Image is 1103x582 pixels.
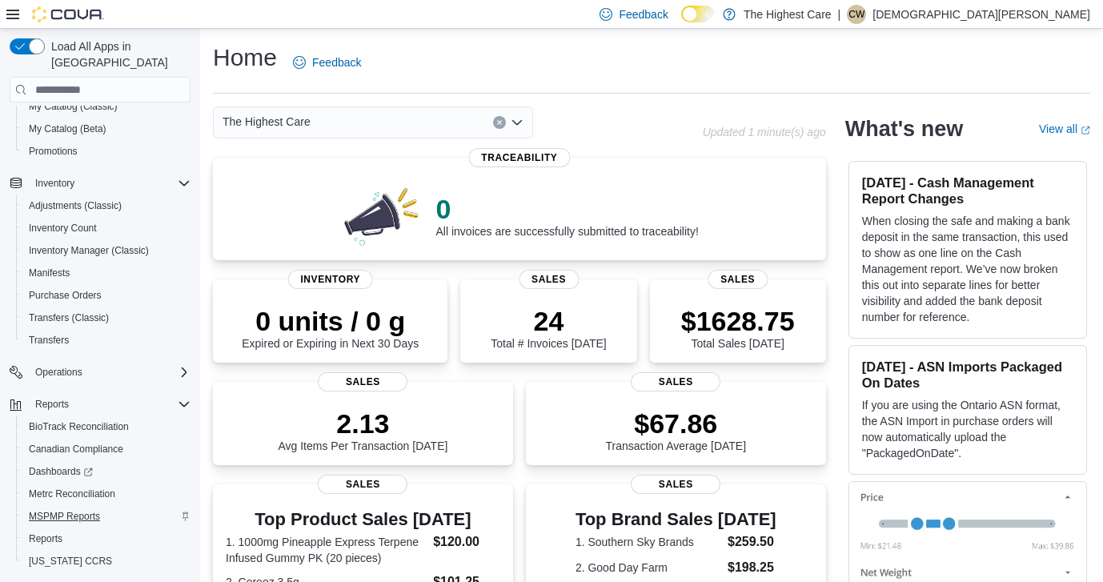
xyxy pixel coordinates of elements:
span: Manifests [22,263,191,283]
span: The Highest Care [223,112,311,131]
span: Load All Apps in [GEOGRAPHIC_DATA] [45,38,191,70]
span: Canadian Compliance [22,440,191,459]
span: Adjustments (Classic) [29,199,122,212]
span: Inventory Manager (Classic) [22,241,191,260]
a: Metrc Reconciliation [22,484,122,504]
span: My Catalog (Classic) [22,97,191,116]
div: Christian Wroten [847,5,866,24]
span: Sales [708,270,768,289]
button: Inventory Count [16,217,197,239]
a: Transfers (Classic) [22,308,115,327]
span: Metrc Reconciliation [22,484,191,504]
button: Manifests [16,262,197,284]
a: [US_STATE] CCRS [22,552,118,571]
span: Promotions [22,142,191,161]
h3: [DATE] - ASN Imports Packaged On Dates [862,359,1073,391]
p: $67.86 [605,407,746,440]
div: Expired or Expiring in Next 30 Days [242,305,419,350]
dd: $259.50 [728,532,776,552]
button: Canadian Compliance [16,438,197,460]
a: Reports [22,529,69,548]
a: Adjustments (Classic) [22,196,128,215]
span: MSPMP Reports [29,510,100,523]
img: Cova [32,6,104,22]
span: Purchase Orders [22,286,191,305]
a: Canadian Compliance [22,440,130,459]
span: Traceability [468,148,570,167]
p: $1628.75 [681,305,795,337]
button: Promotions [16,140,197,163]
div: Avg Items Per Transaction [DATE] [278,407,447,452]
dt: 1. Southern Sky Brands [576,534,721,550]
a: Dashboards [22,462,99,481]
span: Sales [631,475,720,494]
a: Feedback [287,46,367,78]
button: My Catalog (Beta) [16,118,197,140]
span: Manifests [29,267,70,279]
h3: Top Brand Sales [DATE] [576,510,776,529]
p: 2.13 [278,407,447,440]
span: Dark Mode [681,22,682,23]
button: Inventory Manager (Classic) [16,239,197,262]
button: Open list of options [511,116,523,129]
span: Operations [35,366,82,379]
span: Transfers [29,334,69,347]
a: My Catalog (Beta) [22,119,113,138]
span: Feedback [312,54,361,70]
dd: $120.00 [433,532,500,552]
div: Transaction Average [DATE] [605,407,746,452]
button: MSPMP Reports [16,505,197,528]
span: Dashboards [22,462,191,481]
a: Inventory Manager (Classic) [22,241,155,260]
a: Inventory Count [22,219,103,238]
p: If you are using the Ontario ASN format, the ASN Import in purchase orders will now automatically... [862,397,1073,461]
h3: [DATE] - Cash Management Report Changes [862,175,1073,207]
div: All invoices are successfully submitted to traceability! [436,193,699,238]
button: Reports [3,393,197,415]
h2: What's new [845,116,963,142]
span: Purchase Orders [29,289,102,302]
a: Dashboards [16,460,197,483]
span: Reports [35,398,69,411]
button: [US_STATE] CCRS [16,550,197,572]
span: Reports [22,529,191,548]
button: Reports [16,528,197,550]
p: The Highest Care [744,5,832,24]
a: Promotions [22,142,84,161]
span: MSPMP Reports [22,507,191,526]
dt: 1. 1000mg Pineapple Express Terpene Infused Gummy PK (20 pieces) [226,534,427,566]
span: Promotions [29,145,78,158]
span: Sales [631,372,720,391]
button: Reports [29,395,75,414]
button: BioTrack Reconciliation [16,415,197,438]
span: My Catalog (Beta) [29,122,106,135]
a: My Catalog (Classic) [22,97,124,116]
p: Updated 1 minute(s) ago [703,126,826,138]
span: Canadian Compliance [29,443,123,456]
span: Adjustments (Classic) [22,196,191,215]
span: My Catalog (Classic) [29,100,118,113]
img: 0 [340,183,423,247]
p: When closing the safe and making a bank deposit in the same transaction, this used to show as one... [862,213,1073,325]
span: Reports [29,532,62,545]
span: [US_STATE] CCRS [29,555,112,568]
button: Metrc Reconciliation [16,483,197,505]
p: 0 [436,193,699,225]
button: Operations [3,361,197,383]
a: BioTrack Reconciliation [22,417,135,436]
button: Transfers (Classic) [16,307,197,329]
p: [DEMOGRAPHIC_DATA][PERSON_NAME] [872,5,1090,24]
p: | [838,5,841,24]
span: Reports [29,395,191,414]
p: 0 units / 0 g [242,305,419,337]
span: Inventory Count [22,219,191,238]
span: Sales [519,270,579,289]
button: Operations [29,363,89,382]
a: Transfers [22,331,75,350]
span: BioTrack Reconciliation [29,420,129,433]
p: 24 [491,305,606,337]
span: Inventory Manager (Classic) [29,244,149,257]
span: Inventory [287,270,373,289]
a: Purchase Orders [22,286,108,305]
button: Inventory [3,172,197,195]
